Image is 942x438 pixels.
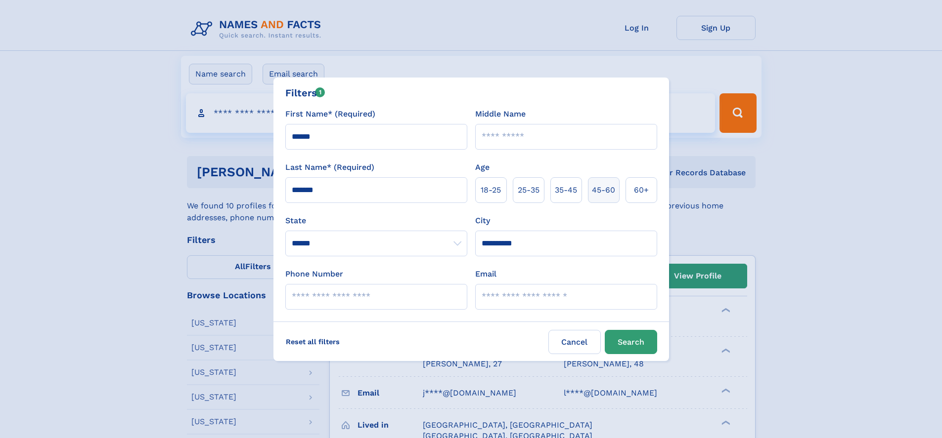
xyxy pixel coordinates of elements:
label: Middle Name [475,108,526,120]
div: Filters [285,85,325,100]
span: 18‑25 [481,184,501,196]
label: First Name* (Required) [285,108,375,120]
span: 35‑45 [555,184,577,196]
label: Phone Number [285,268,343,280]
label: State [285,215,467,227]
button: Search [605,330,657,354]
span: 45‑60 [592,184,615,196]
span: 60+ [634,184,649,196]
label: Last Name* (Required) [285,161,374,173]
span: 25‑35 [518,184,539,196]
label: Reset all filters [279,330,346,354]
label: Cancel [548,330,601,354]
label: Email [475,268,496,280]
label: Age [475,161,490,173]
label: City [475,215,490,227]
